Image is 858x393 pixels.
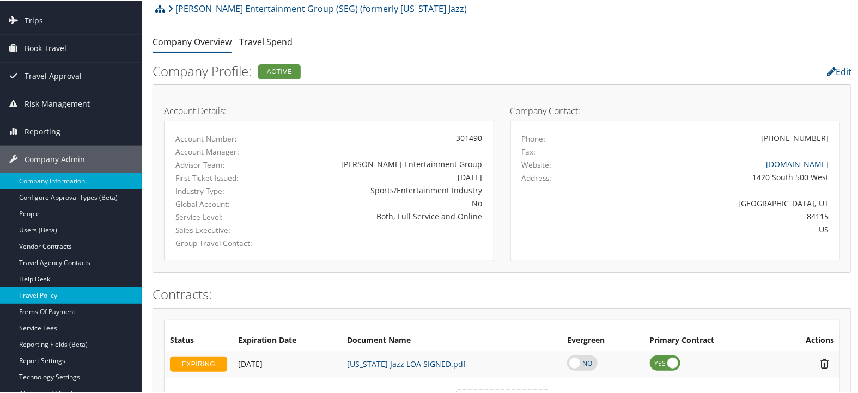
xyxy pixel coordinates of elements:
label: Website: [522,158,552,169]
i: Remove Contract [815,357,834,369]
span: Travel Approval [25,62,82,89]
h2: Company Profile: [153,61,613,79]
h2: Contracts: [153,284,851,303]
a: [DOMAIN_NAME] [766,158,829,168]
label: Phone: [522,132,546,143]
div: Sports/Entertainment Industry [283,183,483,195]
label: Global Account: [175,198,267,208]
h4: Account Details: [164,106,494,114]
div: EXPIRING [170,355,227,371]
div: [GEOGRAPHIC_DATA], UT [603,196,829,208]
label: Account Manager: [175,145,267,156]
a: Travel Spend [239,35,293,47]
label: Service Level: [175,211,267,222]
label: Group Travel Contact: [175,237,267,248]
div: Both, Full Service and Online [283,210,483,221]
span: [DATE] [238,358,263,368]
span: Trips [25,6,43,33]
label: Sales Executive: [175,224,267,235]
h4: Company Contact: [510,106,841,114]
div: 1420 South 500 West [603,170,829,182]
th: Document Name [342,330,562,349]
label: Account Number: [175,132,267,143]
div: 84115 [603,210,829,221]
div: Add/Edit Date [238,358,336,368]
a: Edit [827,65,851,77]
div: [DATE] [283,170,483,182]
label: First Ticket Issued: [175,171,267,182]
a: Company Overview [153,35,232,47]
div: Active [258,63,301,78]
th: Primary Contract [644,330,773,349]
label: Advisor Team: [175,158,267,169]
label: Address: [522,171,552,182]
label: Industry Type: [175,185,267,195]
span: Reporting [25,117,60,144]
div: [PHONE_NUMBER] [761,131,829,143]
th: Evergreen [562,330,644,349]
th: Expiration Date [233,330,342,349]
div: No [283,196,483,208]
div: [PERSON_NAME] Entertainment Group [283,157,483,169]
th: Actions [773,330,839,349]
a: [US_STATE] Jazz LOA SIGNED.pdf [347,358,466,368]
span: Book Travel [25,34,66,61]
span: Risk Management [25,89,90,116]
label: Fax: [522,145,536,156]
div: 301490 [283,131,483,143]
span: Company Admin [25,145,85,172]
th: Status [165,330,233,349]
div: US [603,223,829,234]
